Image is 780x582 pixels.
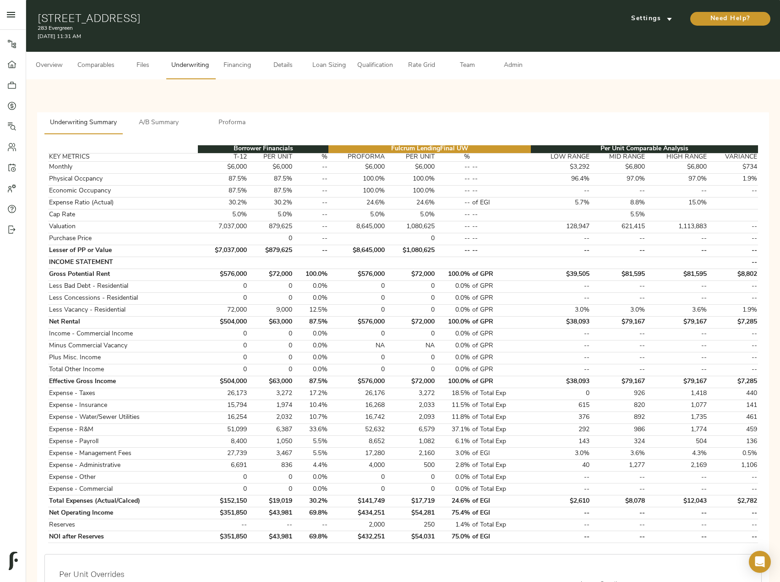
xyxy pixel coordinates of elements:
span: Financing [220,60,255,71]
td: 5.0% [248,209,293,221]
td: 87.5% [198,185,248,197]
td: 0.0% [436,364,471,376]
td: 26,176 [328,388,386,400]
td: -- [436,233,471,245]
td: 87.5% [293,376,328,388]
td: 96.4% [531,173,591,185]
td: 5.5% [591,209,646,221]
td: Income - Commercial Income [48,328,198,340]
td: 141 [708,400,758,412]
td: -- [591,364,646,376]
span: Proforma [201,117,263,129]
td: 292 [531,424,591,436]
td: of Total Exp [471,424,531,436]
td: 87.5% [293,316,328,328]
td: $504,000 [198,316,248,328]
td: 24.6% [386,197,436,209]
td: Valuation [48,221,198,233]
td: -- [708,340,758,352]
td: $72,000 [248,269,293,280]
td: 26,173 [198,388,248,400]
td: -- [591,328,646,340]
td: 0.0% [293,352,328,364]
td: $8,802 [708,269,758,280]
td: $79,167 [646,376,708,388]
td: 1,418 [646,388,708,400]
td: -- [436,197,471,209]
td: 15,794 [198,400,248,412]
td: $879,625 [248,245,293,257]
td: -- [531,328,591,340]
td: -- [708,352,758,364]
td: 5.7% [531,197,591,209]
td: 18.5% [436,388,471,400]
td: 0 [328,364,386,376]
th: HIGH RANGE [646,153,708,161]
td: -- [531,245,591,257]
td: $81,595 [646,269,708,280]
td: $8,645,000 [328,245,386,257]
th: MID RANGE [591,153,646,161]
span: Overview [32,60,66,71]
td: 10.7% [293,412,328,423]
td: Economic Occupancy [48,185,198,197]
td: $7,285 [708,376,758,388]
td: of Total Exp [471,412,531,423]
td: -- [436,161,471,173]
td: 879,625 [248,221,293,233]
td: of GPR [471,352,531,364]
span: Underwriting [171,60,209,71]
td: 0.0% [436,352,471,364]
td: 615 [531,400,591,412]
p: [DATE] 11:31 AM [38,33,525,41]
td: Gross Potential Rent [48,269,198,280]
td: 820 [591,400,646,412]
td: -- [591,352,646,364]
td: 2,033 [386,400,436,412]
td: -- [708,280,758,292]
td: $576,000 [198,269,248,280]
td: 10.4% [293,400,328,412]
td: of GPR [471,328,531,340]
td: 0.0% [293,280,328,292]
td: $576,000 [328,376,386,388]
td: $72,000 [386,376,436,388]
td: 33.6% [293,424,328,436]
td: 0 [198,340,248,352]
td: -- [471,245,531,257]
td: 30.2% [248,197,293,209]
td: of GPR [471,340,531,352]
td: 0.0% [293,364,328,376]
td: $6,000 [198,161,248,173]
td: -- [471,221,531,233]
td: -- [591,185,646,197]
td: 1,974 [248,400,293,412]
td: of Total Exp [471,400,531,412]
span: Rate Grid [404,60,439,71]
td: -- [708,245,758,257]
td: 3,272 [248,388,293,400]
button: Need Help? [690,12,770,26]
td: -- [708,233,758,245]
td: -- [646,233,708,245]
td: $3,292 [531,161,591,173]
td: 0 [248,352,293,364]
td: -- [531,280,591,292]
td: -- [591,280,646,292]
td: 1,113,883 [646,221,708,233]
td: $7,037,000 [198,245,248,257]
td: Lesser of PP or Value [48,245,198,257]
td: 87.5% [198,173,248,185]
td: -- [471,209,531,221]
td: -- [531,185,591,197]
span: Team [450,60,485,71]
td: -- [646,352,708,364]
th: % [293,153,328,161]
td: 0 [198,352,248,364]
td: 0.0% [293,292,328,304]
td: 3.6% [646,304,708,316]
td: 30.2% [198,197,248,209]
td: 16,254 [198,412,248,423]
td: $734 [708,161,758,173]
td: 0 [248,233,293,245]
